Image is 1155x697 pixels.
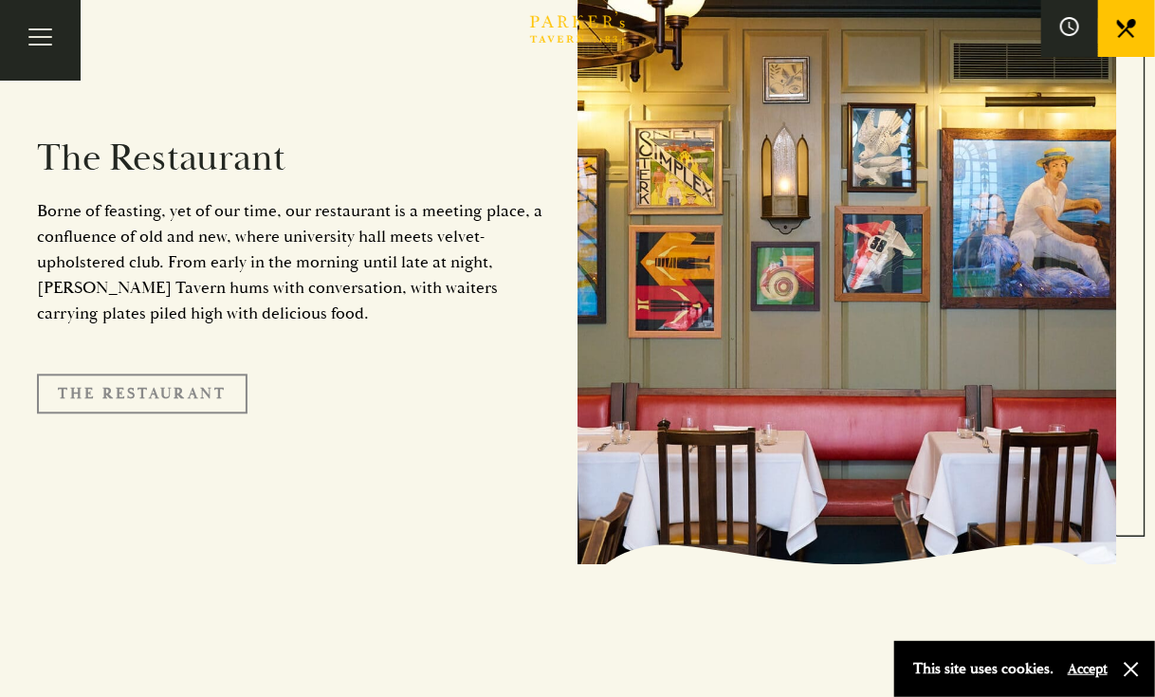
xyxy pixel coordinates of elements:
p: This site uses cookies. [913,655,1054,683]
h2: The Restaurant [37,136,549,181]
a: The Restaurant [37,374,247,413]
button: Close and accept [1122,660,1141,679]
p: Borne of feasting, yet of our time, our restaurant is a meeting place, a confluence of old and ne... [37,198,549,326]
button: Accept [1068,660,1108,678]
